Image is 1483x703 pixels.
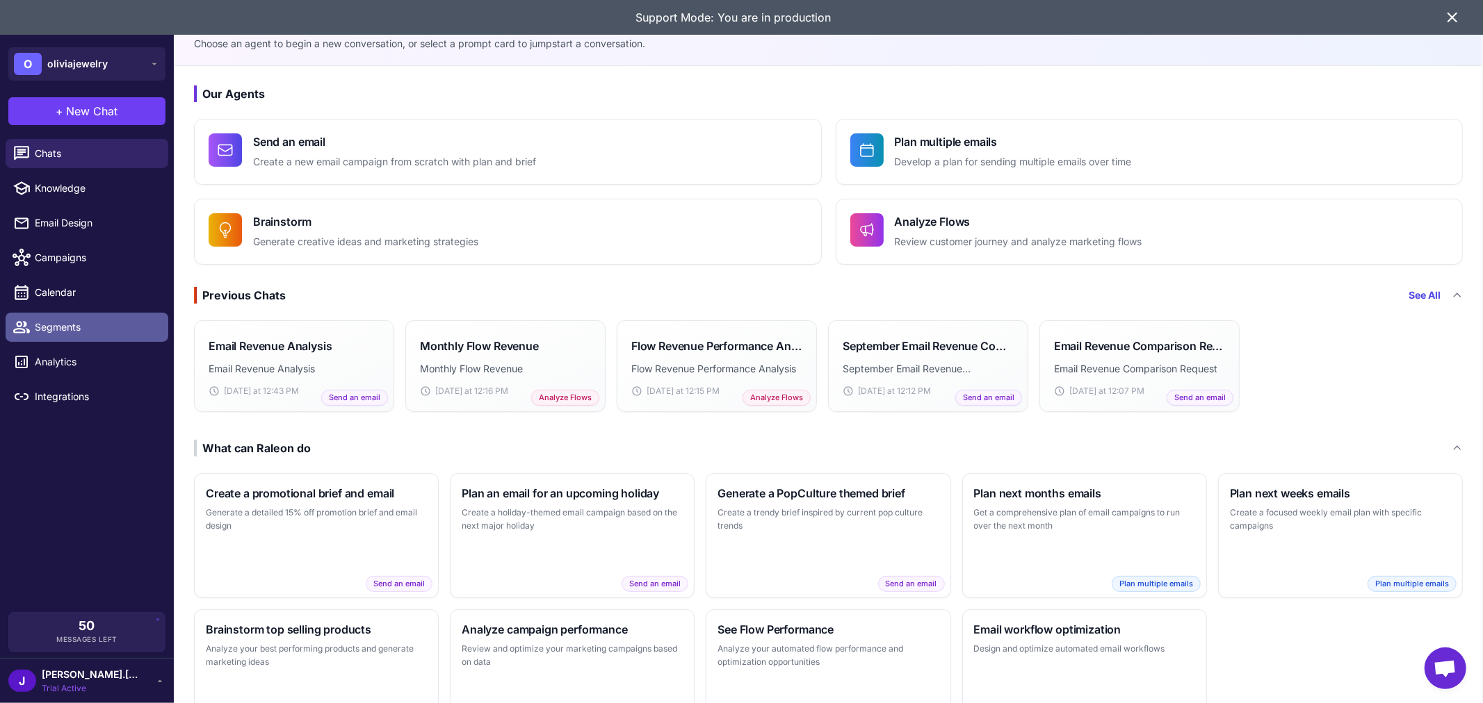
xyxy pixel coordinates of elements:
[6,313,168,342] a: Segments
[631,385,802,397] div: [DATE] at 12:15 PM
[1167,390,1233,406] span: Send an email
[209,361,380,377] p: Email Revenue Analysis
[836,199,1464,265] button: Analyze FlowsReview customer journey and analyze marketing flows
[462,506,683,533] p: Create a holiday-themed email campaign based on the next major holiday
[56,103,64,119] span: +
[1368,576,1457,592] span: Plan multiple emails
[706,473,950,598] button: Generate a PopCulture themed briefCreate a trendy brief inspired by current pop culture trendsSen...
[895,234,1142,250] p: Review customer journey and analyze marketing flows
[843,385,1014,397] div: [DATE] at 12:12 PM
[8,97,165,125] button: +New Chat
[6,243,168,272] a: Campaigns
[35,250,157,265] span: Campaigns
[1218,473,1463,598] button: Plan next weeks emailsCreate a focused weekly email plan with specific campaignsPlan multiple emails
[206,621,427,638] h3: Brainstorm top selling products
[1230,506,1451,533] p: Create a focused weekly email plan with specific campaigns
[6,278,168,307] a: Calendar
[321,390,388,406] span: Send an email
[14,53,42,75] div: O
[35,285,157,300] span: Calendar
[895,133,1132,150] h4: Plan multiple emails
[836,119,1464,185] button: Plan multiple emailsDevelop a plan for sending multiple emails over time
[878,576,945,592] span: Send an email
[8,670,36,692] div: J
[718,506,939,533] p: Create a trendy brief inspired by current pop culture trends
[206,485,427,502] h3: Create a promotional brief and email
[42,667,139,682] span: [PERSON_NAME].[PERSON_NAME]
[1425,647,1466,689] div: Open chat
[974,642,1195,656] p: Design and optimize automated email workflows
[531,390,599,406] span: Analyze Flows
[462,485,683,502] h3: Plan an email for an upcoming holiday
[974,621,1195,638] h3: Email workflow optimization
[895,213,1142,230] h4: Analyze Flows
[209,338,332,354] h3: Email Revenue Analysis
[47,56,108,72] span: oliviajewelry
[194,119,822,185] button: Send an emailCreate a new email campaign from scratch with plan and brief
[194,473,439,598] button: Create a promotional brief and emailGenerate a detailed 15% off promotion brief and email designS...
[462,642,683,669] p: Review and optimize your marketing campaigns based on data
[718,485,939,502] h3: Generate a PopCulture themed brief
[420,338,539,354] h3: Monthly Flow Revenue
[253,213,478,230] h4: Brainstorm
[35,320,157,335] span: Segments
[622,576,688,592] span: Send an email
[6,174,168,203] a: Knowledge
[974,506,1195,533] p: Get a comprehensive plan of email campaigns to run over the next month
[6,139,168,168] a: Chats
[56,634,117,645] span: Messages Left
[955,390,1022,406] span: Send an email
[194,36,1463,51] p: Choose an agent to begin a new conversation, or select a prompt card to jumpstart a conversation.
[462,621,683,638] h3: Analyze campaign performance
[79,620,95,632] span: 50
[67,103,118,119] span: New Chat
[843,338,1014,354] h3: September Email Revenue Comparison
[450,473,695,598] button: Plan an email for an upcoming holidayCreate a holiday-themed email campaign based on the next maj...
[35,215,157,231] span: Email Design
[6,347,168,377] a: Analytics
[420,385,591,397] div: [DATE] at 12:16 PM
[194,440,311,456] div: What can Raleon do
[1112,576,1201,592] span: Plan multiple emails
[35,354,157,370] span: Analytics
[35,181,157,196] span: Knowledge
[194,287,286,304] div: Previous Chats
[1054,385,1225,397] div: [DATE] at 12:07 PM
[206,506,427,533] p: Generate a detailed 15% off promotion brief and email design
[718,642,939,669] p: Analyze your automated flow performance and optimization opportunities
[35,146,157,161] span: Chats
[1230,485,1451,502] h3: Plan next weeks emails
[718,621,939,638] h3: See Flow Performance
[6,208,168,238] a: Email Design
[1054,361,1225,377] p: Email Revenue Comparison Request
[974,485,1195,502] h3: Plan next months emails
[209,385,380,397] div: [DATE] at 12:43 PM
[253,133,536,150] h4: Send an email
[631,338,802,354] h3: Flow Revenue Performance Analysis
[42,682,139,695] span: Trial Active
[1054,338,1225,354] h3: Email Revenue Comparison Request
[743,390,811,406] span: Analyze Flows
[194,85,1463,102] h3: Our Agents
[631,361,802,377] p: Flow Revenue Performance Analysis
[253,154,536,170] p: Create a new email campaign from scratch with plan and brief
[8,47,165,81] button: Ooliviajewelry
[895,154,1132,170] p: Develop a plan for sending multiple emails over time
[843,361,1014,377] p: September Email Revenue Comparison
[1409,288,1441,303] a: See All
[206,642,427,669] p: Analyze your best performing products and generate marketing ideas
[194,199,822,265] button: BrainstormGenerate creative ideas and marketing strategies
[420,361,591,377] p: Monthly Flow Revenue
[6,382,168,411] a: Integrations
[253,234,478,250] p: Generate creative ideas and marketing strategies
[962,473,1207,598] button: Plan next months emailsGet a comprehensive plan of email campaigns to run over the next monthPlan...
[35,389,157,404] span: Integrations
[366,576,432,592] span: Send an email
